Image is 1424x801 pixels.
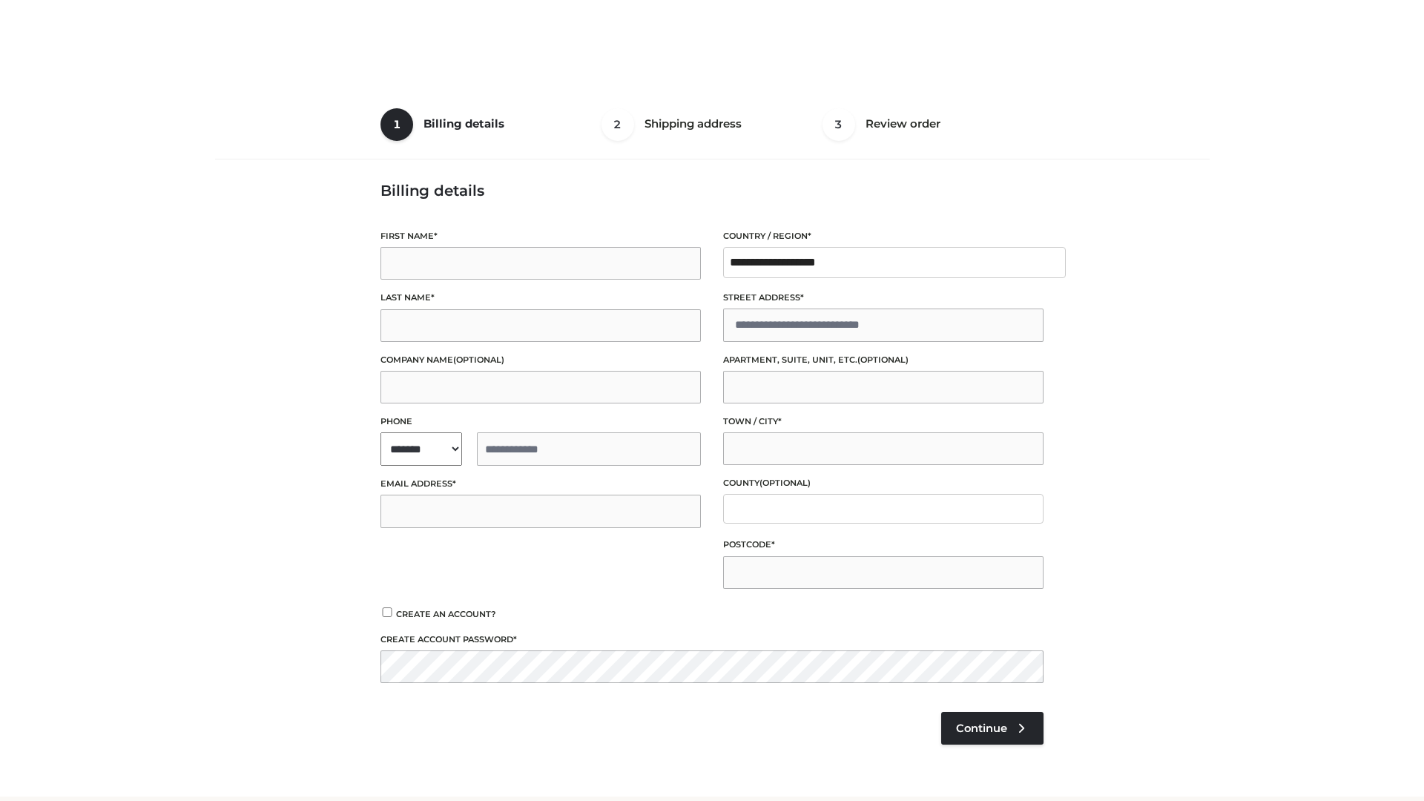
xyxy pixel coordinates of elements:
label: Phone [380,415,701,429]
span: 2 [601,108,634,141]
label: County [723,476,1044,490]
label: Create account password [380,633,1044,647]
input: Create an account? [380,607,394,617]
span: Create an account? [396,609,496,619]
label: Town / City [723,415,1044,429]
h3: Billing details [380,182,1044,200]
span: Billing details [423,116,504,131]
label: Last name [380,291,701,305]
label: Company name [380,353,701,367]
label: Country / Region [723,229,1044,243]
label: Apartment, suite, unit, etc. [723,353,1044,367]
span: (optional) [857,355,909,365]
label: Email address [380,477,701,491]
label: First name [380,229,701,243]
span: (optional) [759,478,811,488]
span: Review order [866,116,940,131]
span: 1 [380,108,413,141]
a: Continue [941,712,1044,745]
span: (optional) [453,355,504,365]
label: Street address [723,291,1044,305]
span: Continue [956,722,1007,735]
label: Postcode [723,538,1044,552]
span: Shipping address [645,116,742,131]
span: 3 [823,108,855,141]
